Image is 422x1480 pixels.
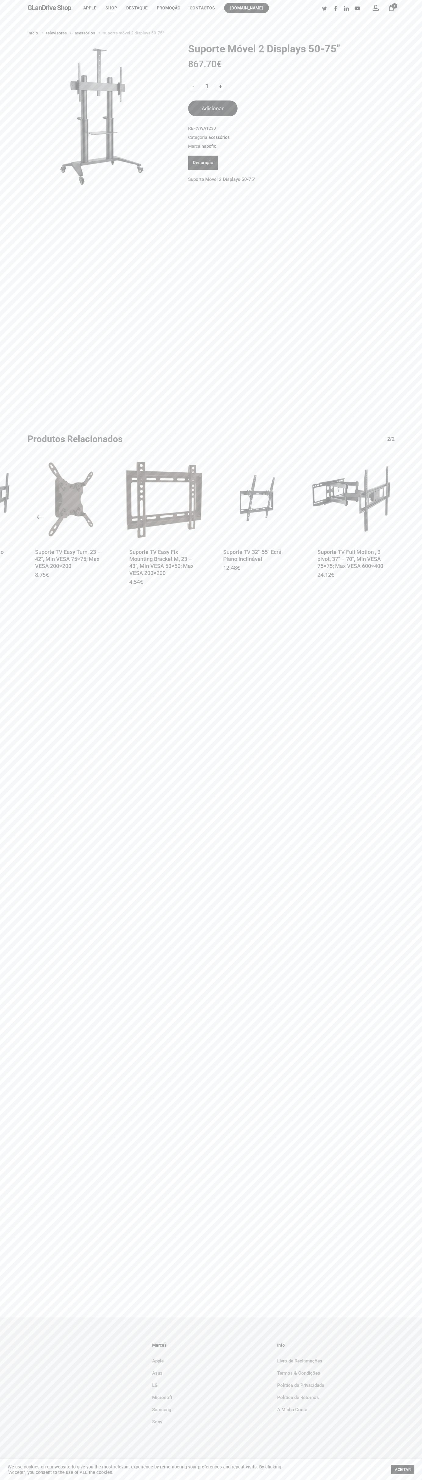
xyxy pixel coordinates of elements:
[152,1356,270,1366] a: Apple
[35,548,105,570] a: Suporte TV Easy Turn, 23 – 42″, Min VESA 75×75; Max VESA 200×200
[188,42,395,55] h1: Suporte Móvel 2 Displays 50-75″
[152,1340,270,1350] h4: Marcas
[122,456,207,541] a: Suporte TV Easy Fix Mounting Bracket M, 23 - 43
[188,174,395,184] p: Suporte Móvel 2 Displays 50-75″
[152,1393,270,1402] a: Microsoft
[83,5,96,10] span: Apple
[277,1393,395,1402] a: Política de Retornos
[277,1380,395,1390] a: Política de Privacidade
[152,1368,270,1378] a: Asus
[129,548,199,577] a: Suporte TV Easy Fix Mounting Bracket M, 23 – 43″, Min VESA 50×50; Max VESA 200×200
[34,511,46,523] button: Previous
[27,433,399,445] h2: Produtos Relacionados
[83,6,96,10] a: Apple
[27,5,71,11] a: GLanDrive Shop
[8,1464,292,1475] div: We use cookies on our website to give you the most relevant experience by remembering your prefer...
[105,5,117,10] span: Shop
[103,30,164,35] span: Suporte Móvel 2 Displays 50-75″
[310,456,395,541] img: Placeholder
[277,1340,395,1350] h4: Info
[27,42,176,191] img: Placeholder
[237,564,240,571] span: €
[140,578,143,585] span: €
[317,548,387,570] a: Suporte TV Full Motion , 3 pivot, 37″ – 70″, Min VESA 75×75; Max VESA 600×400
[46,30,67,36] a: Televisores
[122,456,207,541] img: Placeholder
[188,59,222,69] bdi: 867.70
[317,571,334,578] bdi: 24.12
[200,81,214,91] input: Product quantity
[223,564,240,571] bdi: 12.48
[230,5,263,10] span: [DOMAIN_NAME]
[105,6,117,10] a: Shop
[157,5,181,10] span: Promoção
[27,456,113,541] a: Suporte TV Easy Turn, 23 - 42
[152,1380,270,1390] a: LG
[157,6,181,10] a: Promoção
[277,1405,395,1415] a: A Minha Conta
[392,3,397,9] span: 1
[331,571,334,578] span: €
[215,81,226,91] input: +
[277,1356,395,1366] a: Livro de Reclamações
[381,433,395,445] div: 2/2
[129,578,143,585] bdi: 4.54
[188,81,199,91] input: -
[388,5,395,11] a: Cart
[224,6,269,10] a: [DOMAIN_NAME]
[126,6,148,10] a: Destaque
[75,30,95,36] a: Acessórios
[35,571,49,578] bdi: 8.75
[216,456,301,541] img: Placeholder
[188,100,238,116] button: Adicionar
[126,5,148,10] span: Destaque
[190,6,215,10] a: Contactos
[209,135,230,140] a: Acessórios
[152,1417,270,1427] a: Sony
[202,143,216,149] a: NAPOFIX
[216,59,222,69] span: €
[188,125,395,132] span: REF:
[188,135,395,141] span: Categoria:
[216,456,301,541] a: Suporte TV 32
[197,126,216,131] span: VWA1230
[188,143,395,150] span: Marca:
[46,571,49,578] span: €
[27,456,113,541] img: Placeholder
[277,1368,395,1378] a: Termos & Condições
[223,548,293,563] a: Suporte TV 32″-55″ Ecrã Plano Inclinável
[152,1405,270,1415] a: Samsung
[27,30,38,36] a: Início
[391,1465,414,1474] a: ACEITAR
[310,456,395,541] a: Suporte TV Full Motion , 3 pivot, 37
[193,156,213,170] a: Descrição
[190,5,215,10] span: Contactos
